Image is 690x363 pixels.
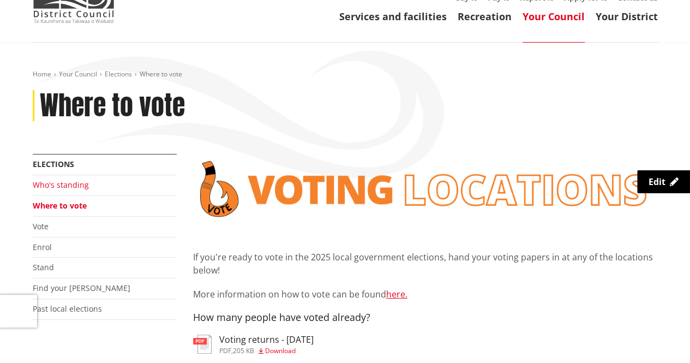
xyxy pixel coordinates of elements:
img: voting locations banner [193,154,658,224]
a: Recreation [458,10,512,23]
h3: Voting returns - [DATE] [219,335,314,345]
a: here. [386,288,407,300]
a: Your District [596,10,658,23]
iframe: Messenger Launcher [640,317,679,356]
nav: breadcrumb [33,70,658,79]
a: Stand [33,262,54,272]
a: Services and facilities [339,10,447,23]
div: , [219,348,314,354]
a: Vote [33,221,49,231]
a: Where to vote [33,200,87,211]
a: Past local elections [33,304,102,314]
a: Who's standing [33,180,89,190]
h1: Where to vote [40,90,185,122]
a: Edit [637,170,690,193]
a: Find your [PERSON_NAME] [33,283,130,293]
h4: How many people have voted already? [193,312,658,324]
a: Voting returns - [DATE] pdf,205 KB Download [193,335,314,354]
a: Your Council [523,10,585,23]
span: pdf [219,346,231,355]
img: document-pdf.svg [193,335,212,354]
a: Elections [105,69,132,79]
a: Enrol [33,242,52,252]
span: Where to vote [140,69,182,79]
span: Download [265,346,296,355]
p: More information on how to vote can be found [193,288,658,301]
a: Your Council [59,69,97,79]
a: Elections [33,159,74,169]
span: 205 KB [233,346,254,355]
a: Home [33,69,51,79]
span: Edit [649,176,665,188]
p: If you're ready to vote in the 2025 local government elections, hand your voting papers in at any... [193,251,658,277]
